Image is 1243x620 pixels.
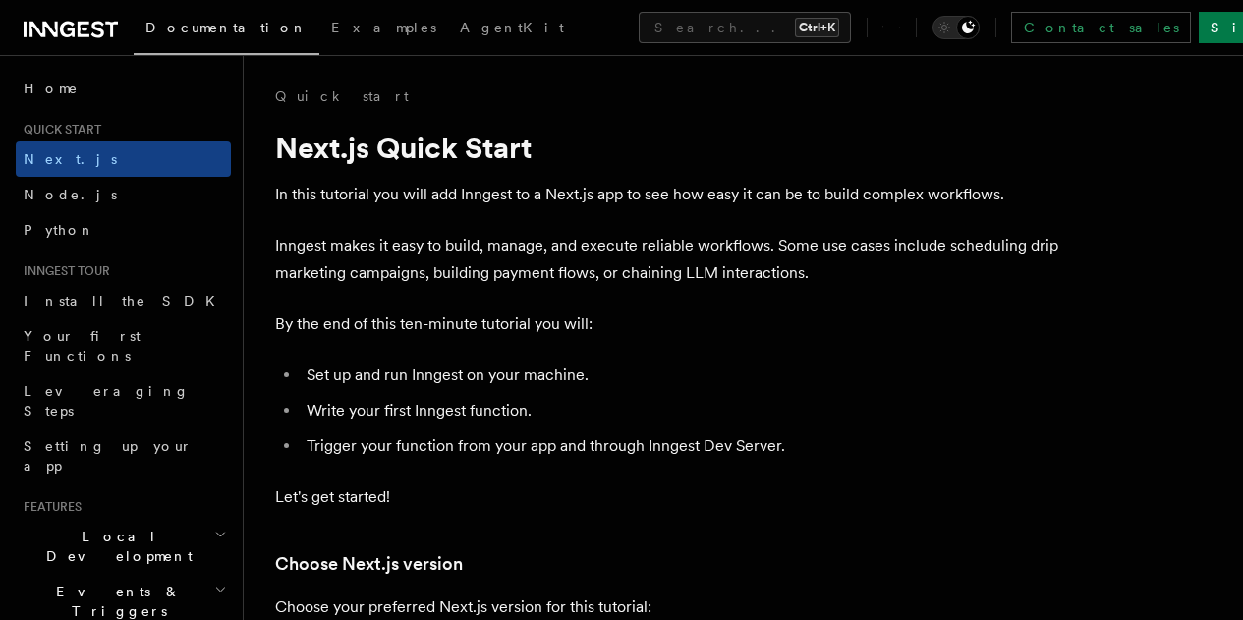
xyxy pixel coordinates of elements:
[16,141,231,177] a: Next.js
[16,527,214,566] span: Local Development
[275,130,1061,165] h1: Next.js Quick Start
[460,20,564,35] span: AgentKit
[134,6,319,55] a: Documentation
[275,310,1061,338] p: By the end of this ten-minute tutorial you will:
[16,283,231,318] a: Install the SDK
[16,212,231,248] a: Python
[275,483,1061,511] p: Let's get started!
[301,362,1061,389] li: Set up and run Inngest on your machine.
[145,20,308,35] span: Documentation
[301,432,1061,460] li: Trigger your function from your app and through Inngest Dev Server.
[319,6,448,53] a: Examples
[16,263,110,279] span: Inngest tour
[24,293,227,309] span: Install the SDK
[331,20,436,35] span: Examples
[275,232,1061,287] p: Inngest makes it easy to build, manage, and execute reliable workflows. Some use cases include sc...
[795,18,839,37] kbd: Ctrl+K
[16,428,231,483] a: Setting up your app
[16,499,82,515] span: Features
[932,16,980,39] button: Toggle dark mode
[275,181,1061,208] p: In this tutorial you will add Inngest to a Next.js app to see how easy it can be to build complex...
[448,6,576,53] a: AgentKit
[16,519,231,574] button: Local Development
[16,71,231,106] a: Home
[24,79,79,98] span: Home
[1011,12,1191,43] a: Contact sales
[639,12,851,43] button: Search...Ctrl+K
[24,438,193,474] span: Setting up your app
[16,373,231,428] a: Leveraging Steps
[16,122,101,138] span: Quick start
[16,177,231,212] a: Node.js
[24,328,141,364] span: Your first Functions
[301,397,1061,424] li: Write your first Inngest function.
[24,151,117,167] span: Next.js
[275,550,463,578] a: Choose Next.js version
[24,222,95,238] span: Python
[24,383,190,419] span: Leveraging Steps
[275,86,409,106] a: Quick start
[24,187,117,202] span: Node.js
[16,318,231,373] a: Your first Functions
